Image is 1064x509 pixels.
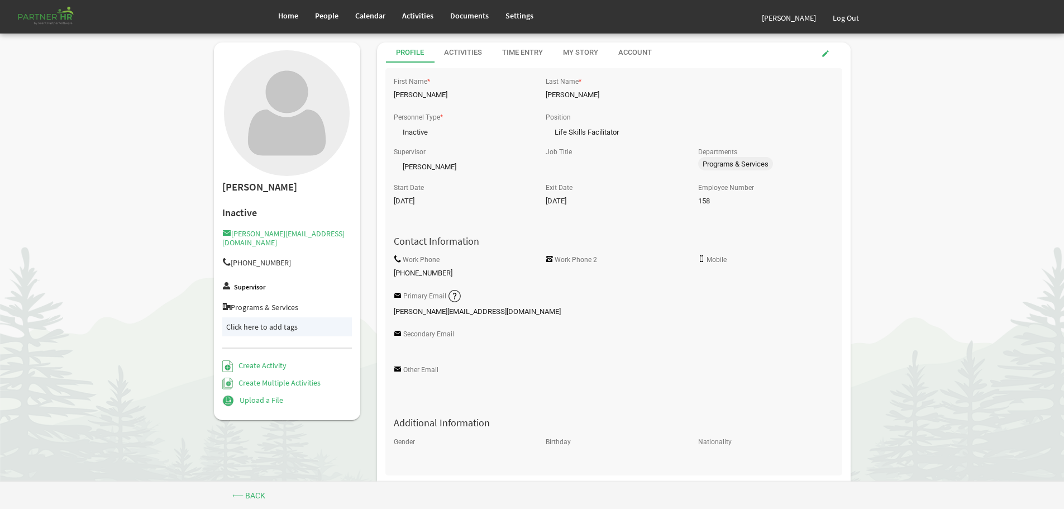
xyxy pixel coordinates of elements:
[403,331,454,338] label: Secondary Email
[385,236,842,247] h4: Contact Information
[278,11,298,21] span: Home
[222,395,234,407] img: Upload a File
[355,11,385,21] span: Calendar
[224,50,350,176] img: User with no profile picture
[546,114,571,121] label: Position
[402,11,433,21] span: Activities
[502,47,543,58] div: Time Entry
[234,284,265,291] label: Supervisor
[394,114,440,121] label: Personnel Type
[563,47,598,58] div: My Story
[546,184,572,192] label: Exit Date
[698,184,754,192] label: Employee Number
[698,149,737,156] label: Departments
[222,378,321,388] a: Create Multiple Activities
[448,289,462,303] img: question-sm.png
[385,417,842,429] h4: Additional Information
[396,47,424,58] div: Profile
[315,11,338,21] span: People
[222,395,283,405] a: Upload a File
[444,47,482,58] div: Activities
[450,11,489,21] span: Documents
[403,256,440,264] label: Work Phone
[222,258,352,267] h5: [PHONE_NUMBER]
[394,78,427,85] label: First Name
[698,439,732,446] label: Nationality
[403,367,438,374] label: Other Email
[824,2,867,34] a: Log Out
[222,360,287,370] a: Create Activity
[505,11,533,21] span: Settings
[555,256,597,264] label: Work Phone 2
[222,378,233,389] img: Create Multiple Activities
[703,160,771,168] span: Programs & Services
[546,439,571,446] label: Birthday
[394,149,426,156] label: Supervisor
[222,360,233,372] img: Create Activity
[222,229,345,247] a: [PERSON_NAME][EMAIL_ADDRESS][DOMAIN_NAME]
[753,2,824,34] a: [PERSON_NAME]
[546,149,572,156] label: Job Title
[546,78,579,85] label: Last Name
[707,256,727,264] label: Mobile
[394,184,424,192] label: Start Date
[618,47,652,58] div: Account
[386,42,860,63] div: tab-header
[222,182,352,193] h2: [PERSON_NAME]
[222,207,352,218] h4: Inactive
[226,321,349,332] div: Click here to add tags
[222,303,352,312] h5: Programs & Services
[698,157,773,170] span: Programs & Services
[394,439,415,446] label: Gender
[403,293,446,300] label: Primary Email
